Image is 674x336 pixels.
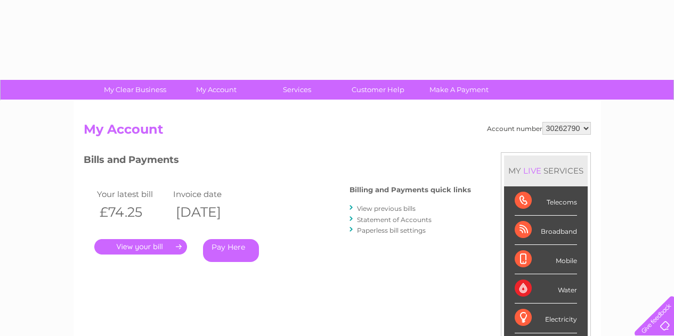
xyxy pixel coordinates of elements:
div: Telecoms [515,186,577,216]
a: Statement of Accounts [357,216,432,224]
a: Pay Here [203,239,259,262]
td: Your latest bill [94,187,171,201]
a: Paperless bill settings [357,226,426,234]
th: [DATE] [170,201,247,223]
div: Electricity [515,304,577,333]
a: Customer Help [334,80,422,100]
div: MY SERVICES [504,155,588,186]
h4: Billing and Payments quick links [350,186,471,194]
div: LIVE [521,166,543,176]
a: My Clear Business [91,80,179,100]
div: Account number [487,122,591,135]
h2: My Account [84,122,591,142]
a: Services [253,80,341,100]
a: . [94,239,187,255]
td: Invoice date [170,187,247,201]
div: Mobile [515,245,577,274]
div: Broadband [515,216,577,245]
div: Water [515,274,577,304]
h3: Bills and Payments [84,152,471,171]
th: £74.25 [94,201,171,223]
a: View previous bills [357,204,416,212]
a: Make A Payment [415,80,503,100]
a: My Account [172,80,260,100]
